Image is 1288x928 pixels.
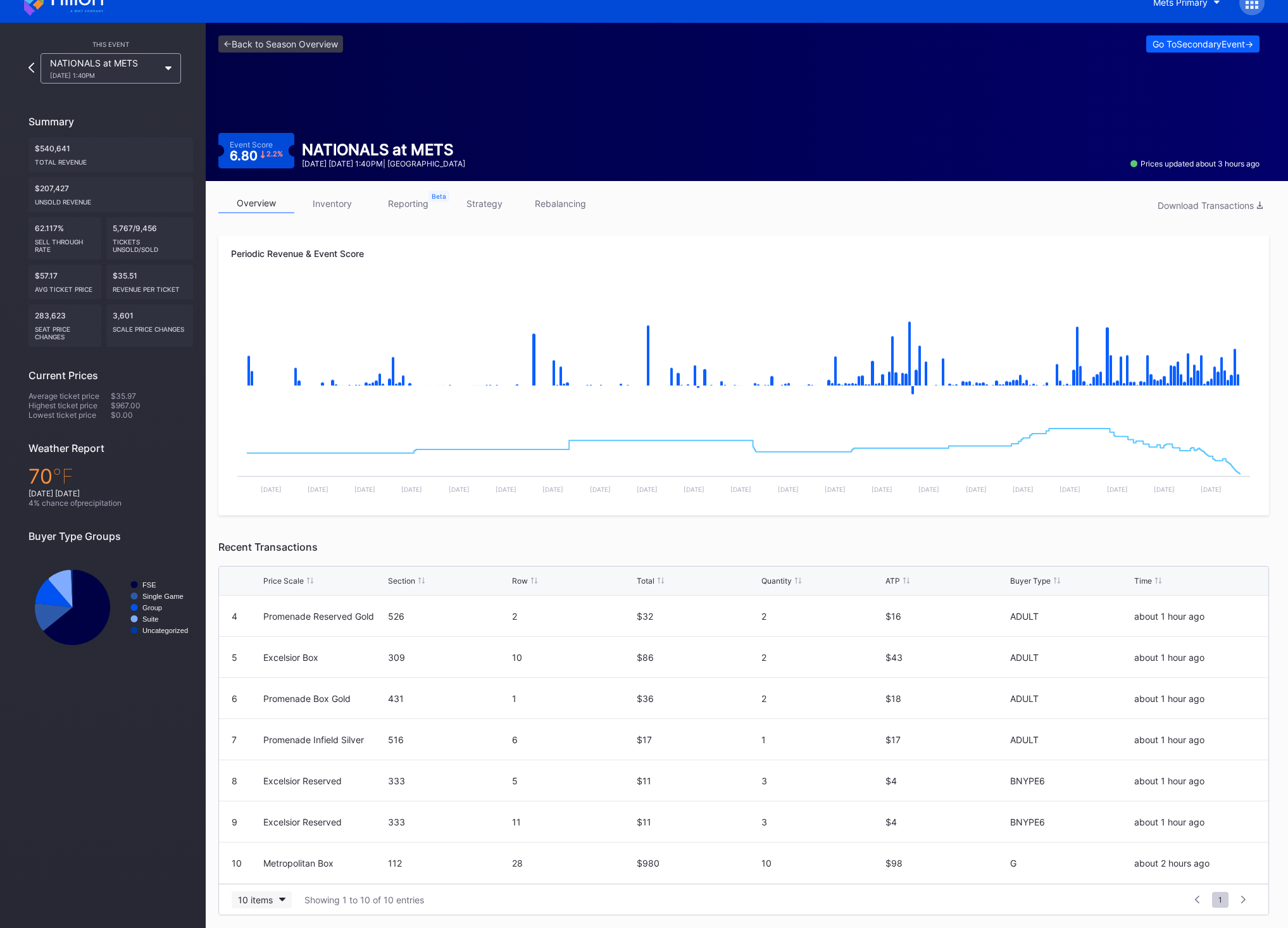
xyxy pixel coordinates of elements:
[637,611,758,622] div: $32
[512,652,634,663] div: 10
[496,486,516,493] text: [DATE]
[266,151,283,158] div: 2.2 %
[232,652,237,663] div: 5
[28,265,101,299] div: $57.17
[218,35,343,53] a: <-Back to Season Overview
[231,248,1256,259] div: Periodic Revenue & Event Score
[761,775,883,786] div: 3
[35,153,187,166] div: Total Revenue
[885,611,1007,622] div: $16
[1010,734,1132,745] div: ADULT
[232,775,237,786] div: 8
[263,817,385,827] div: Excelsior Reserved
[35,193,187,206] div: Unsold Revenue
[761,734,883,745] div: 1
[512,858,634,868] div: 28
[684,486,704,493] text: [DATE]
[1010,576,1051,586] div: Buyer Type
[1134,817,1256,827] div: about 1 hour ago
[106,304,194,347] div: 3,601
[1010,858,1132,868] div: G
[1107,486,1128,493] text: [DATE]
[238,894,273,905] div: 10 items
[512,775,634,786] div: 5
[885,652,1007,663] div: $43
[35,320,95,341] div: seat price changes
[1154,486,1175,493] text: [DATE]
[35,233,95,253] div: Sell Through Rate
[302,141,465,159] div: NATIONALS at METS
[1134,734,1256,745] div: about 1 hour ago
[1158,200,1263,211] div: Download Transactions
[28,137,193,172] div: $540,641
[28,530,193,542] div: Buyer Type Groups
[542,486,563,493] text: [DATE]
[354,486,375,493] text: [DATE]
[885,858,1007,868] div: $98
[449,486,470,493] text: [DATE]
[263,611,385,622] div: Promenade Reserved Gold
[1134,611,1256,622] div: about 1 hour ago
[261,486,282,493] text: [DATE]
[1013,486,1034,493] text: [DATE]
[637,576,654,586] div: Total
[304,894,424,905] div: Showing 1 to 10 of 10 entries
[885,576,900,586] div: ATP
[1146,35,1260,53] button: Go ToSecondaryEvent->
[778,486,799,493] text: [DATE]
[231,281,1256,408] svg: Chart title
[111,410,193,420] div: $0.00
[28,217,101,260] div: 62.117%
[761,817,883,827] div: 3
[232,817,237,827] div: 9
[401,486,422,493] text: [DATE]
[1134,693,1256,704] div: about 1 hour ago
[263,693,385,704] div: Promenade Box Gold
[50,72,159,79] div: [DATE] 1:40PM
[637,486,658,493] text: [DATE]
[1134,576,1152,586] div: Time
[1010,611,1132,622] div: ADULT
[113,280,187,293] div: Revenue per ticket
[761,858,883,868] div: 10
[263,858,385,868] div: Metropolitan Box
[263,576,304,586] div: Price Scale
[1212,892,1229,908] span: 1
[142,593,184,600] text: Single Game
[512,611,634,622] div: 2
[142,615,159,623] text: Suite
[113,233,187,253] div: Tickets Unsold/Sold
[388,693,510,704] div: 431
[28,177,193,212] div: $207,427
[218,541,1269,553] div: Recent Transactions
[302,159,465,168] div: [DATE] [DATE] 1:40PM | [GEOGRAPHIC_DATA]
[1134,652,1256,663] div: about 1 hour ago
[872,486,892,493] text: [DATE]
[263,775,385,786] div: Excelsior Reserved
[388,817,510,827] div: 333
[388,611,510,622] div: 526
[230,140,273,149] div: Event Score
[388,775,510,786] div: 333
[230,149,283,162] div: 6.80
[28,489,193,498] div: [DATE] [DATE]
[231,408,1256,503] svg: Chart title
[1153,39,1253,49] div: Go To Secondary Event ->
[1134,858,1256,868] div: about 2 hours ago
[761,652,883,663] div: 2
[637,734,758,745] div: $17
[1010,775,1132,786] div: BNYPE6
[1010,817,1132,827] div: BNYPE6
[28,498,193,508] div: 4 % chance of precipitation
[1010,652,1132,663] div: ADULT
[637,817,758,827] div: $11
[637,652,758,663] div: $86
[885,734,1007,745] div: $17
[637,693,758,704] div: $36
[761,693,883,704] div: 2
[966,486,987,493] text: [DATE]
[142,604,162,611] text: Group
[106,217,194,260] div: 5,767/9,456
[111,401,193,410] div: $967.00
[512,817,634,827] div: 11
